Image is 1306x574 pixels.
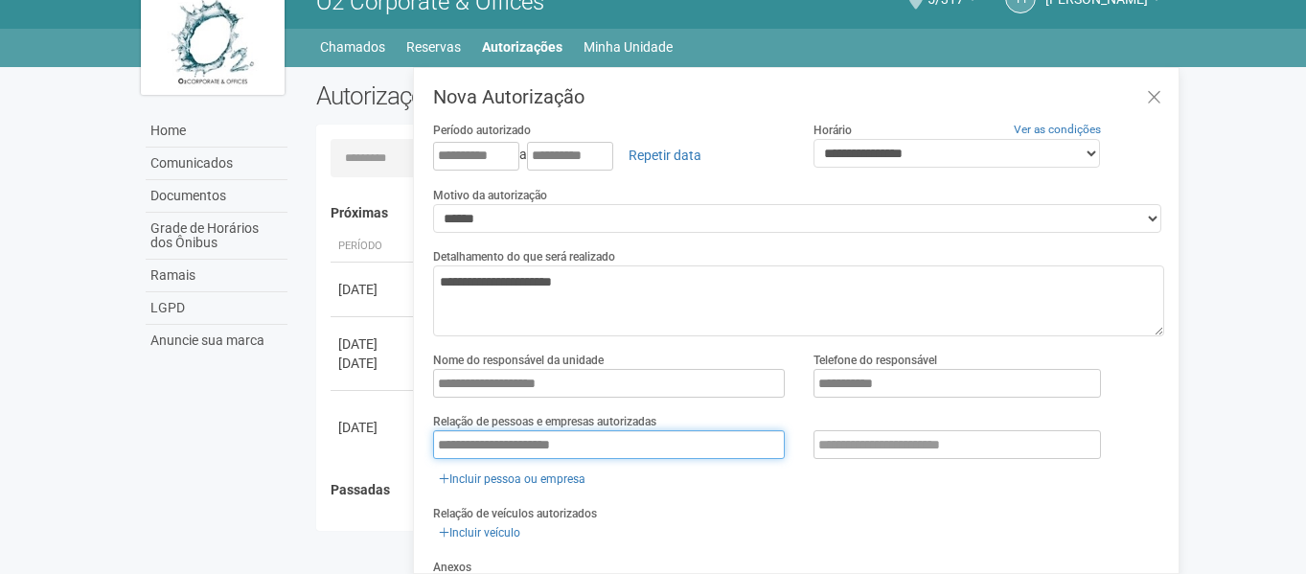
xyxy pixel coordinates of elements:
label: Detalhamento do que será realizado [433,248,615,265]
a: Anuncie sua marca [146,325,287,356]
label: Telefone do responsável [813,352,937,369]
a: Documentos [146,180,287,213]
label: Nome do responsável da unidade [433,352,604,369]
div: [DATE] [338,280,409,299]
a: Comunicados [146,148,287,180]
a: Autorizações [482,34,562,60]
a: LGPD [146,292,287,325]
a: Repetir data [616,139,714,172]
a: Incluir veículo [433,522,526,543]
h2: Autorizações [316,81,726,110]
div: [DATE] [338,354,409,373]
h3: Nova Autorização [433,87,1164,106]
div: [DATE] [338,334,409,354]
th: Data [331,507,417,539]
div: [DATE] [338,418,409,437]
a: Ramais [146,260,287,292]
label: Período autorizado [433,122,531,139]
a: Ver as condições [1014,123,1101,136]
h4: Próximas [331,206,1152,220]
label: Horário [813,122,852,139]
a: Home [146,115,287,148]
a: Reservas [406,34,461,60]
a: Incluir pessoa ou empresa [433,469,591,490]
a: Grade de Horários dos Ônibus [146,213,287,260]
a: Minha Unidade [584,34,673,60]
label: Motivo da autorização [433,187,547,204]
label: Relação de veículos autorizados [433,505,597,522]
th: Período [331,231,417,263]
div: a [433,139,785,172]
h4: Passadas [331,483,1152,497]
a: Chamados [320,34,385,60]
label: Relação de pessoas e empresas autorizadas [433,413,656,430]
